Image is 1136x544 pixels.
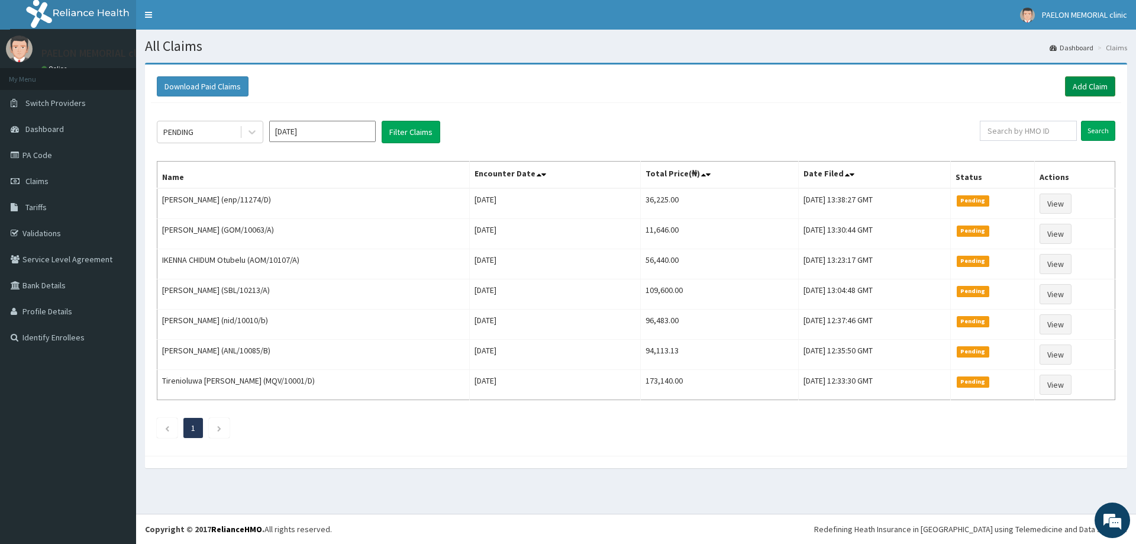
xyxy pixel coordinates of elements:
span: Dashboard [25,124,64,134]
td: [DATE] 12:33:30 GMT [798,370,950,400]
td: IKENNA CHIDUM Otubelu (AOM/10107/A) [157,249,470,279]
td: 109,600.00 [640,279,798,310]
td: [PERSON_NAME] (SBL/10213/A) [157,279,470,310]
a: RelianceHMO [211,524,262,535]
td: 94,113.13 [640,340,798,370]
td: 36,225.00 [640,188,798,219]
td: [DATE] 13:04:48 GMT [798,279,950,310]
h1: All Claims [145,38,1127,54]
span: Pending [957,256,989,266]
a: View [1040,224,1072,244]
input: Search [1081,121,1115,141]
th: Name [157,162,470,189]
td: [DATE] [470,370,640,400]
a: Online [41,65,70,73]
td: Tirenioluwa [PERSON_NAME] (MQV/10001/D) [157,370,470,400]
input: Search by HMO ID [980,121,1077,141]
td: [DATE] 13:23:17 GMT [798,249,950,279]
td: 173,140.00 [640,370,798,400]
td: [DATE] [470,219,640,249]
span: Pending [957,195,989,206]
td: [PERSON_NAME] (nid/10010/b) [157,310,470,340]
td: [DATE] [470,310,640,340]
span: Tariffs [25,202,47,213]
td: 56,440.00 [640,249,798,279]
img: User Image [1020,8,1035,22]
td: [DATE] 13:38:27 GMT [798,188,950,219]
td: 96,483.00 [640,310,798,340]
a: Dashboard [1050,43,1093,53]
td: [PERSON_NAME] (GOM/10063/A) [157,219,470,249]
a: Add Claim [1065,76,1115,96]
button: Filter Claims [382,121,440,143]
td: [PERSON_NAME] (ANL/10085/B) [157,340,470,370]
td: 11,646.00 [640,219,798,249]
a: Page 1 is your current page [191,423,195,433]
div: Redefining Heath Insurance in [GEOGRAPHIC_DATA] using Telemedicine and Data Science! [814,523,1127,535]
span: PAELON MEMORIAL clinic [1042,9,1127,20]
footer: All rights reserved. [136,514,1136,544]
span: Claims [25,176,49,186]
strong: Copyright © 2017 . [145,524,264,535]
input: Select Month and Year [269,121,376,142]
th: Total Price(₦) [640,162,798,189]
th: Actions [1034,162,1115,189]
td: [DATE] 12:37:46 GMT [798,310,950,340]
a: Next page [217,423,222,433]
td: [DATE] [470,279,640,310]
a: View [1040,194,1072,214]
td: [DATE] 12:35:50 GMT [798,340,950,370]
span: Pending [957,286,989,297]
span: Pending [957,226,989,236]
span: Pending [957,346,989,357]
td: [DATE] [470,249,640,279]
button: Download Paid Claims [157,76,248,96]
td: [PERSON_NAME] (enp/11274/D) [157,188,470,219]
td: [DATE] [470,188,640,219]
th: Date Filed [798,162,950,189]
a: View [1040,375,1072,395]
span: Pending [957,376,989,387]
a: View [1040,345,1072,365]
span: Switch Providers [25,98,86,108]
a: View [1040,284,1072,304]
a: Previous page [164,423,170,433]
th: Status [951,162,1034,189]
th: Encounter Date [470,162,640,189]
div: PENDING [163,126,193,138]
a: View [1040,314,1072,334]
a: View [1040,254,1072,274]
p: PAELON MEMORIAL clinic [41,48,153,59]
td: [DATE] 13:30:44 GMT [798,219,950,249]
td: [DATE] [470,340,640,370]
li: Claims [1095,43,1127,53]
img: User Image [6,36,33,62]
span: Pending [957,316,989,327]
